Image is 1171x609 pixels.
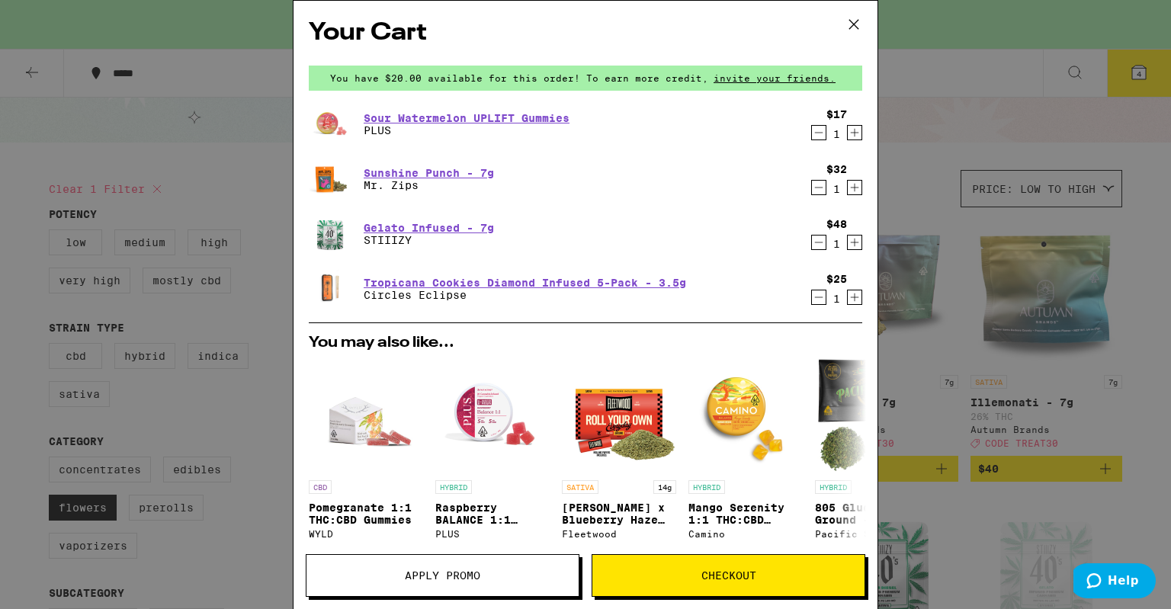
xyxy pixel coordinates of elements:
[364,234,494,246] p: STIIIZY
[847,235,862,250] button: Increment
[688,358,803,473] img: Camino - Mango Serenity 1:1 THC:CBD Gummies
[435,502,550,526] p: Raspberry BALANCE 1:1 Gummies
[562,529,676,539] div: Fleetwood
[405,570,480,581] span: Apply Promo
[811,180,826,195] button: Decrement
[562,480,598,494] p: SATIVA
[562,502,676,526] p: [PERSON_NAME] x Blueberry Haze Pre-Ground - 14g
[306,554,579,597] button: Apply Promo
[815,358,929,560] a: Open page for 805 Glue Pre-Ground - 14g from Pacific Stone
[364,124,569,136] p: PLUS
[847,125,862,140] button: Increment
[815,358,929,473] img: Pacific Stone - 805 Glue Pre-Ground - 14g
[562,358,676,560] a: Open page for Jack Herer x Blueberry Haze Pre-Ground - 14g from Fleetwood
[309,529,423,539] div: WYLD
[592,554,865,597] button: Checkout
[435,358,550,473] img: PLUS - Raspberry BALANCE 1:1 Gummies
[309,358,423,560] a: Open page for Pomegranate 1:1 THC:CBD Gummies from WYLD
[653,480,676,494] p: 14g
[364,112,569,124] a: Sour Watermelon UPLIFT Gummies
[364,277,686,289] a: Tropicana Cookies Diamond Infused 5-Pack - 3.5g
[309,268,351,310] img: Circles Eclipse - Tropicana Cookies Diamond Infused 5-Pack - 3.5g
[309,335,862,351] h2: You may also like...
[309,502,423,526] p: Pomegranate 1:1 THC:CBD Gummies
[309,161,351,197] img: Mr. Zips - Sunshine Punch - 7g
[364,289,686,301] p: Circles Eclipse
[309,358,423,473] img: WYLD - Pomegranate 1:1 THC:CBD Gummies
[688,529,803,539] div: Camino
[364,222,494,234] a: Gelato Infused - 7g
[309,16,862,50] h2: Your Cart
[815,502,929,526] p: 805 Glue Pre-Ground - 14g
[708,73,841,83] span: invite your friends.
[847,180,862,195] button: Increment
[688,502,803,526] p: Mango Serenity 1:1 THC:CBD Gummies
[309,66,862,91] div: You have $20.00 available for this order! To earn more credit,invite your friends.
[811,235,826,250] button: Decrement
[826,183,847,195] div: 1
[1073,563,1156,601] iframe: Opens a widget where you can find more information
[811,125,826,140] button: Decrement
[826,128,847,140] div: 1
[435,480,472,494] p: HYBRID
[826,238,847,250] div: 1
[330,73,708,83] span: You have $20.00 available for this order! To earn more credit,
[562,358,676,473] img: Fleetwood - Jack Herer x Blueberry Haze Pre-Ground - 14g
[364,179,494,191] p: Mr. Zips
[847,290,862,305] button: Increment
[826,108,847,120] div: $17
[815,529,929,539] div: Pacific Stone
[435,529,550,539] div: PLUS
[826,273,847,285] div: $25
[826,218,847,230] div: $48
[688,480,725,494] p: HYBRID
[688,358,803,560] a: Open page for Mango Serenity 1:1 THC:CBD Gummies from Camino
[811,290,826,305] button: Decrement
[309,213,351,255] img: STIIIZY - Gelato Infused - 7g
[435,358,550,560] a: Open page for Raspberry BALANCE 1:1 Gummies from PLUS
[815,480,852,494] p: HYBRID
[826,293,847,305] div: 1
[701,570,756,581] span: Checkout
[364,167,494,179] a: Sunshine Punch - 7g
[826,163,847,175] div: $32
[309,103,351,146] img: PLUS - Sour Watermelon UPLIFT Gummies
